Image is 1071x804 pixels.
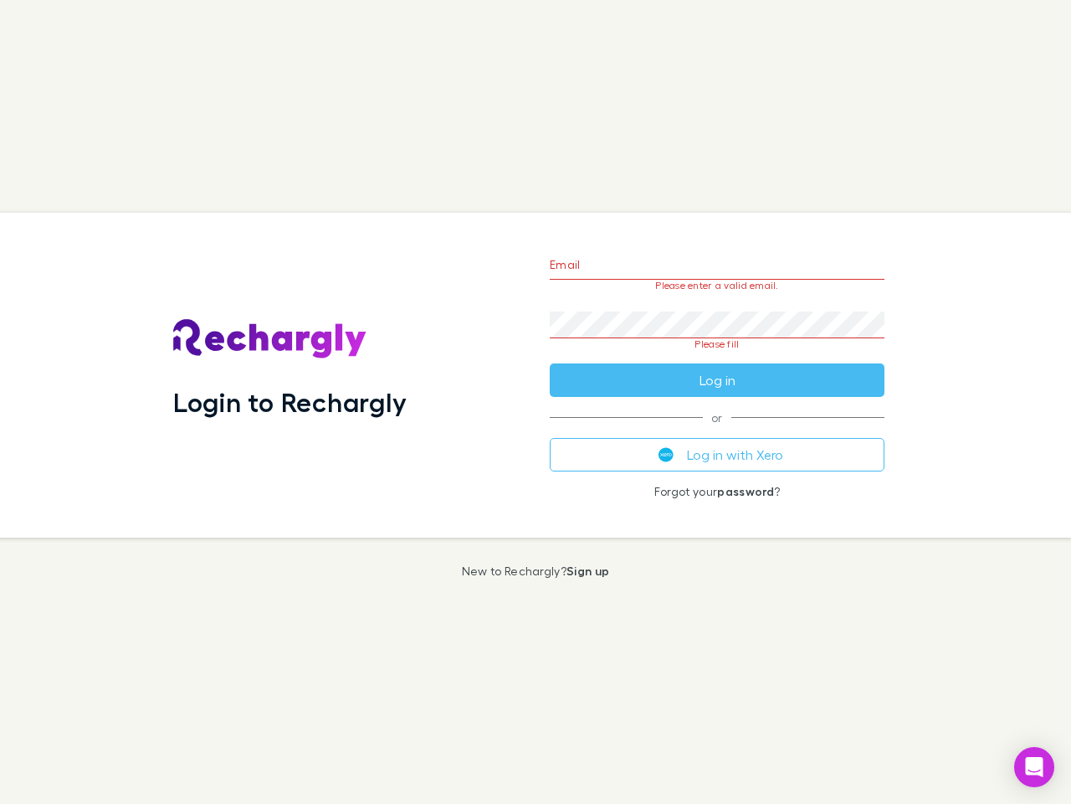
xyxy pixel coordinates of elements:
span: or [550,417,884,418]
button: Log in [550,363,884,397]
img: Xero's logo [658,447,674,462]
p: Please fill [550,338,884,350]
div: Open Intercom Messenger [1014,747,1054,787]
p: New to Rechargly? [462,564,610,578]
a: password [717,484,774,498]
p: Forgot your ? [550,485,884,498]
a: Sign up [566,564,609,578]
p: Please enter a valid email. [550,280,884,291]
h1: Login to Rechargly [173,386,407,418]
button: Log in with Xero [550,438,884,472]
img: Rechargly's Logo [173,319,367,359]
